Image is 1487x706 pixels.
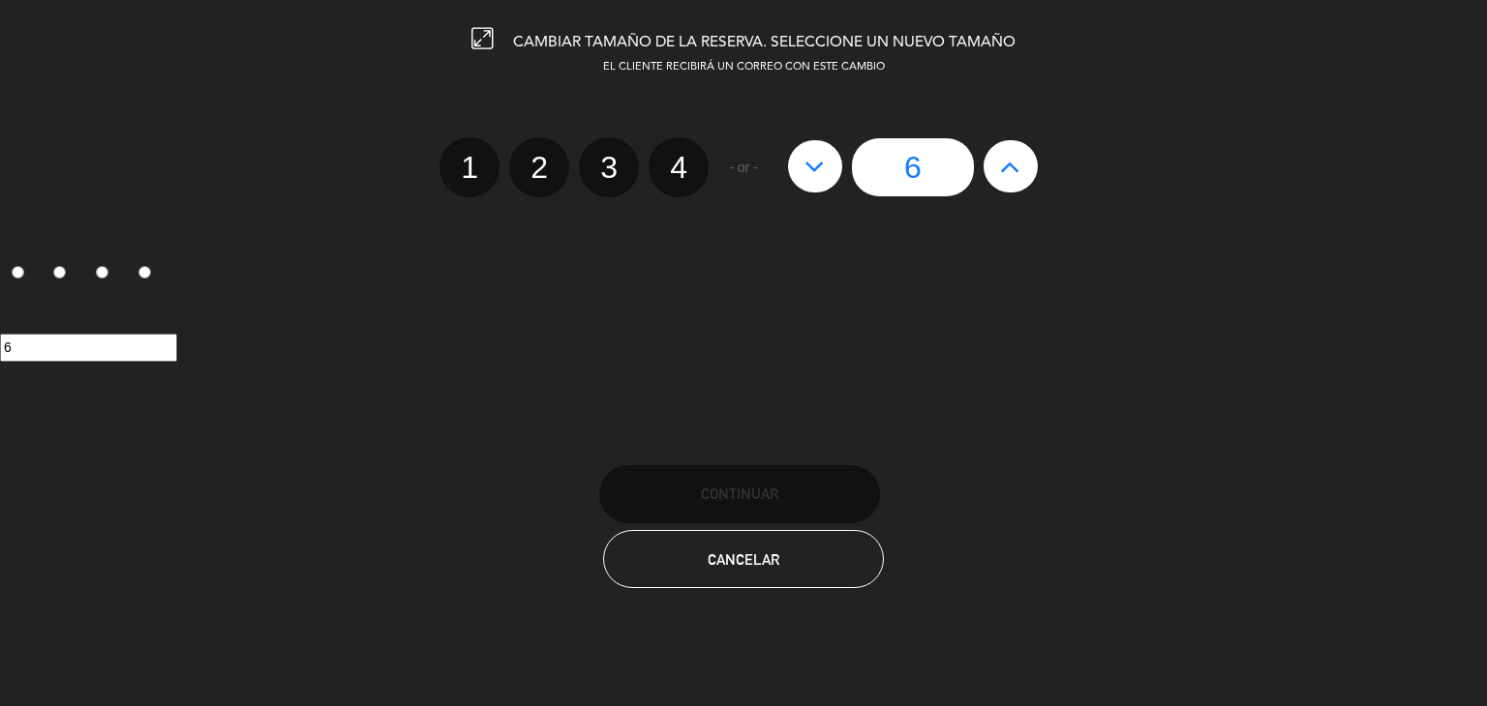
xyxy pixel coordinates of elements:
[509,137,569,197] label: 2
[599,465,880,523] button: Continuar
[729,157,758,179] span: - or -
[85,258,128,291] label: 3
[12,266,24,279] input: 1
[440,137,500,197] label: 1
[603,530,884,588] button: Cancelar
[138,266,151,279] input: 4
[649,137,709,197] label: 4
[53,266,66,279] input: 2
[513,35,1016,50] span: CAMBIAR TAMAÑO DE LA RESERVA. SELECCIONE UN NUEVO TAMAÑO
[603,62,885,73] span: EL CLIENTE RECIBIRÁ UN CORREO CON ESTE CAMBIO
[127,258,169,291] label: 4
[579,137,639,197] label: 3
[43,258,85,291] label: 2
[701,485,778,502] span: Continuar
[96,266,108,279] input: 3
[708,551,779,568] span: Cancelar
